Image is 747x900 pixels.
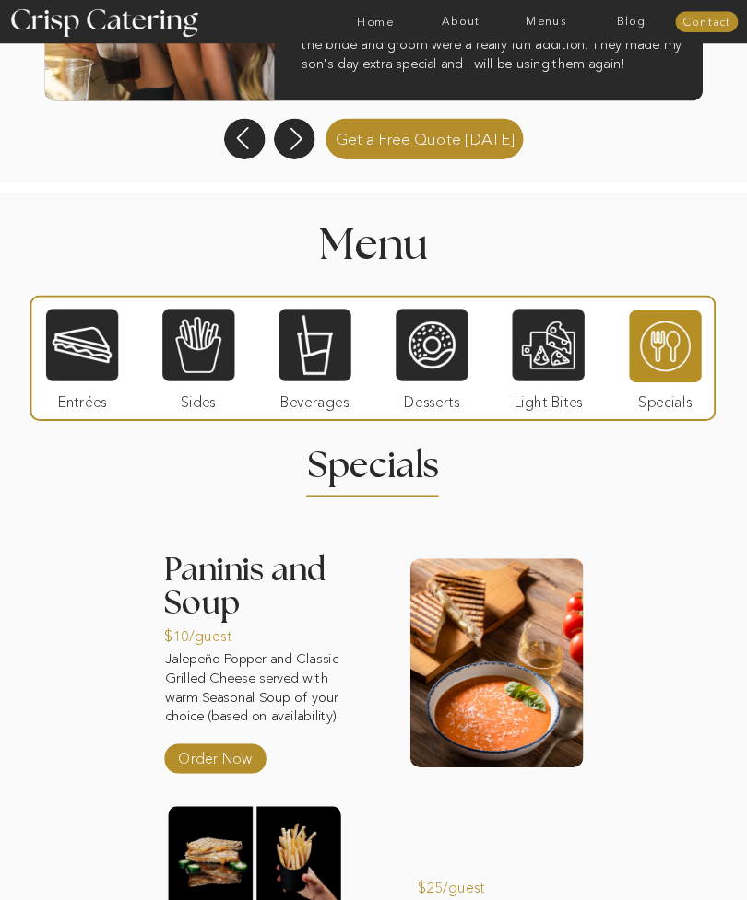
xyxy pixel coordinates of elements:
span: Text us [7,44,57,62]
h2: Specials [287,450,461,473]
p: Specials [623,381,706,417]
a: Contact [675,17,738,29]
p: Sides [157,381,240,417]
p: Entrées [41,381,125,417]
p: Jalepeño Popper and Classic Grilled Cheese served with warm Seasonal Soup of your choice (based o... [165,650,352,733]
a: Get a Free Quote [DATE] [321,115,530,158]
h3: Paninis and Soup [164,555,361,653]
h1: Menu [200,224,546,261]
a: Menus [504,16,588,29]
p: Light Bites [507,381,590,417]
a: About [419,16,504,29]
p: Desserts [391,381,474,417]
a: Order Now [173,738,256,774]
a: Home [333,16,418,29]
a: Blog [589,16,674,29]
p: Beverages [273,381,356,417]
p: $10/guest [164,615,247,651]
